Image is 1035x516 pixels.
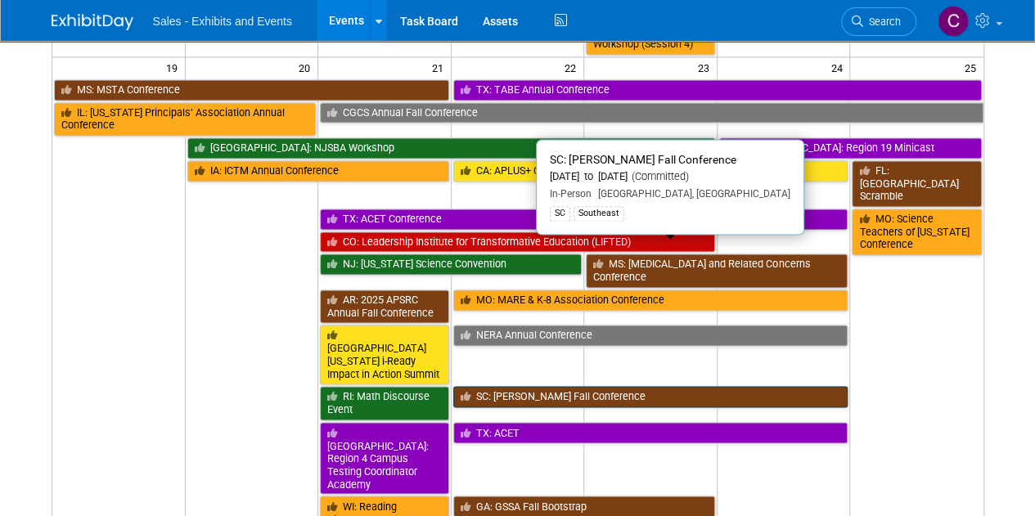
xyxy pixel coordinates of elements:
span: Sales - Exhibits and Events [153,15,292,28]
a: NJ: [US_STATE] Science Convention [320,254,582,275]
span: 25 [963,57,983,78]
span: 22 [563,57,583,78]
img: Christine Lurz [938,6,969,37]
span: 24 [829,57,849,78]
span: Search [863,16,901,28]
div: Southeast [574,206,624,221]
span: [GEOGRAPHIC_DATA], [GEOGRAPHIC_DATA] [592,188,790,200]
a: TX: ACET Conference [320,209,848,230]
div: [DATE] to [DATE] [550,170,790,184]
span: 23 [696,57,717,78]
span: 21 [430,57,451,78]
a: TX: ACET [453,422,848,443]
a: MO: MARE & K-8 Association Conference [453,289,848,311]
a: [GEOGRAPHIC_DATA]: Region 19 Minicast [719,137,982,159]
a: [GEOGRAPHIC_DATA]: Region 4 Campus Testing Coordinator Academy [320,422,449,495]
a: MS: MSTA Conference [54,79,449,101]
a: IA: ICTM Annual Conference [187,160,449,182]
span: (Committed) [628,170,689,182]
span: In-Person [550,188,592,200]
div: SC [550,206,570,221]
a: RI: Math Discourse Event [320,386,449,420]
a: CA: APLUS+ Charter Network Conference [453,160,848,182]
a: CO: Leadership Institute for Transformative Education (LIFTED) [320,231,715,253]
a: TX: TABE Annual Conference [453,79,982,101]
span: 20 [297,57,317,78]
a: CGCS Annual Fall Conference [320,102,983,123]
a: [GEOGRAPHIC_DATA][US_STATE] i-Ready Impact in Action Summit [320,325,449,384]
a: [GEOGRAPHIC_DATA]: NJSBA Workshop [187,137,715,159]
span: SC: [PERSON_NAME] Fall Conference [550,153,736,166]
a: Search [841,7,916,36]
a: IL: [US_STATE] Principals’ Association Annual Conference [54,102,317,136]
img: ExhibitDay [52,14,133,30]
a: MO: Science Teachers of [US_STATE] Conference [852,209,981,255]
a: FL: [GEOGRAPHIC_DATA] Scramble [852,160,981,207]
a: NERA Annual Conference [453,325,848,346]
span: 19 [164,57,185,78]
a: AR: 2025 APSRC Annual Fall Conference [320,289,449,323]
a: SC: [PERSON_NAME] Fall Conference [453,386,848,407]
